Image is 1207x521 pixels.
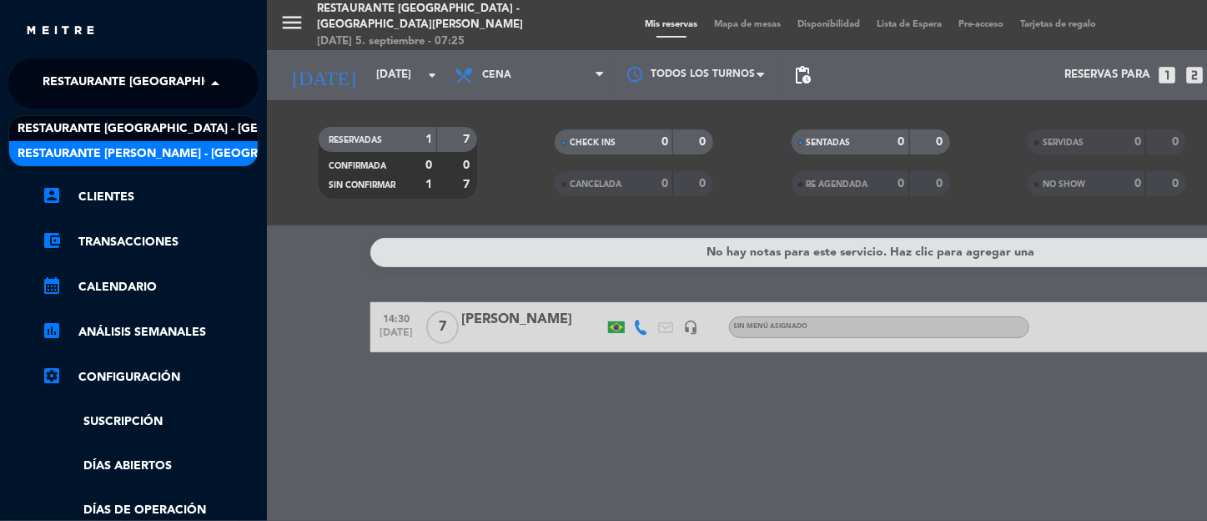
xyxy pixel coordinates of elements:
span: Restaurante [PERSON_NAME] - [GEOGRAPHIC_DATA][PERSON_NAME] [18,144,431,164]
i: assessment [42,321,62,341]
a: account_boxClientes [42,187,259,207]
a: Días de Operación [42,501,259,520]
i: settings_applications [42,366,62,386]
a: calendar_monthCalendario [42,277,259,297]
span: Restaurante [GEOGRAPHIC_DATA] - [GEOGRAPHIC_DATA][PERSON_NAME] [18,119,458,139]
span: Restaurante [GEOGRAPHIC_DATA] - [GEOGRAPHIC_DATA][PERSON_NAME] [43,66,483,101]
i: calendar_month [42,276,62,296]
a: Configuración [42,367,259,387]
i: account_box [42,185,62,205]
a: Días abiertos [42,457,259,476]
a: assessmentANÁLISIS SEMANALES [42,322,259,342]
i: account_balance_wallet [42,230,62,250]
a: account_balance_walletTransacciones [42,232,259,252]
img: MEITRE [25,25,96,38]
span: pending_actions [792,65,812,85]
a: Suscripción [42,412,259,432]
